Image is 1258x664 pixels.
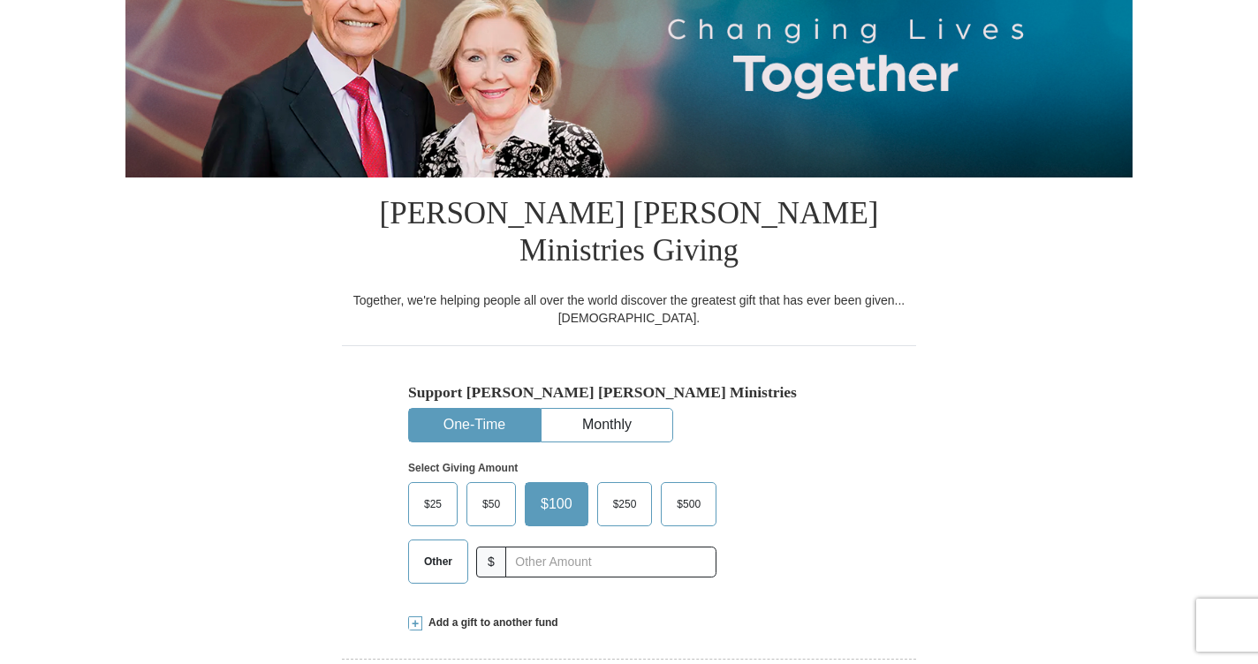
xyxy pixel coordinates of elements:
button: One-Time [409,409,540,441]
input: Other Amount [505,547,716,577]
span: Other [415,548,461,575]
button: Monthly [542,409,672,441]
span: $50 [474,491,509,517]
span: $100 [532,491,581,517]
h1: [PERSON_NAME] [PERSON_NAME] Ministries Giving [342,177,916,291]
h5: Support [PERSON_NAME] [PERSON_NAME] Ministries [408,383,850,402]
span: $250 [604,491,646,517]
div: Together, we're helping people all over the world discover the greatest gift that has ever been g... [342,291,916,327]
span: Add a gift to another fund [422,615,558,630]
span: $500 [668,491,709,517]
span: $25 [415,491,451,517]
span: $ [476,547,506,577]
strong: Select Giving Amount [408,462,518,474]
